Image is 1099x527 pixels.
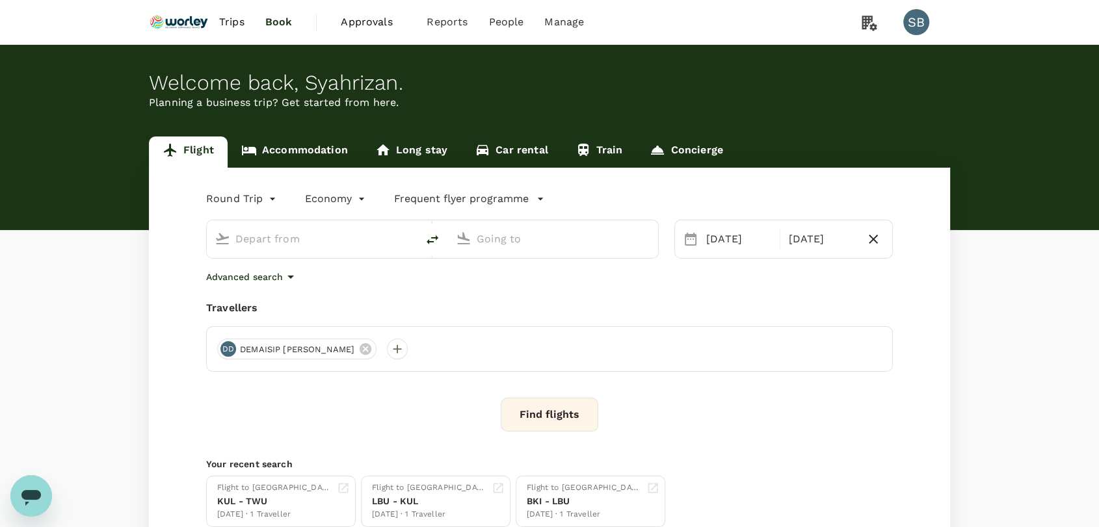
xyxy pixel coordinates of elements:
span: Manage [544,14,584,30]
span: DEMAISIP [PERSON_NAME] [232,343,362,356]
div: Welcome back , Syahrizan . [149,71,950,95]
input: Going to [477,229,631,249]
a: Flight [149,136,228,168]
a: Train [562,136,637,168]
p: Your recent search [206,457,893,470]
div: Flight to [GEOGRAPHIC_DATA] [217,482,332,495]
div: SB [903,9,929,35]
div: DDDEMAISIP [PERSON_NAME] [217,339,377,359]
div: Flight to [GEOGRAPHIC_DATA] [527,482,641,495]
button: Advanced search [206,269,298,285]
p: Advanced search [206,270,283,283]
div: Travellers [206,300,893,316]
button: Open [649,237,652,240]
a: Accommodation [228,136,362,168]
div: Economy [305,188,368,209]
div: KUL - TWU [217,495,332,508]
iframe: Button to launch messaging window [10,475,52,517]
input: Depart from [235,229,390,249]
div: [DATE] [701,226,777,252]
div: Round Trip [206,188,279,209]
div: DD [220,341,236,357]
div: BKI - LBU [527,495,641,508]
button: Open [408,237,410,240]
div: [DATE] · 1 Traveller [217,508,332,521]
div: [DATE] · 1 Traveller [527,508,641,521]
span: People [488,14,523,30]
p: Planning a business trip? Get started from here. [149,95,950,110]
button: Find flights [501,398,598,431]
a: Car rental [461,136,562,168]
span: Trips [219,14,245,30]
div: Flight to [GEOGRAPHIC_DATA] [372,482,486,495]
div: [DATE] · 1 Traveller [372,508,486,521]
button: delete [417,224,448,255]
a: Long stay [362,136,461,168]
button: Frequent flyer programme [394,191,544,207]
span: Book [265,14,293,30]
span: Approvals [341,14,406,30]
div: [DATE] [783,226,859,252]
a: Concierge [636,136,736,168]
img: Ranhill Worley Sdn Bhd [149,8,209,36]
p: Frequent flyer programme [394,191,529,207]
div: LBU - KUL [372,495,486,508]
span: Reports [427,14,468,30]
